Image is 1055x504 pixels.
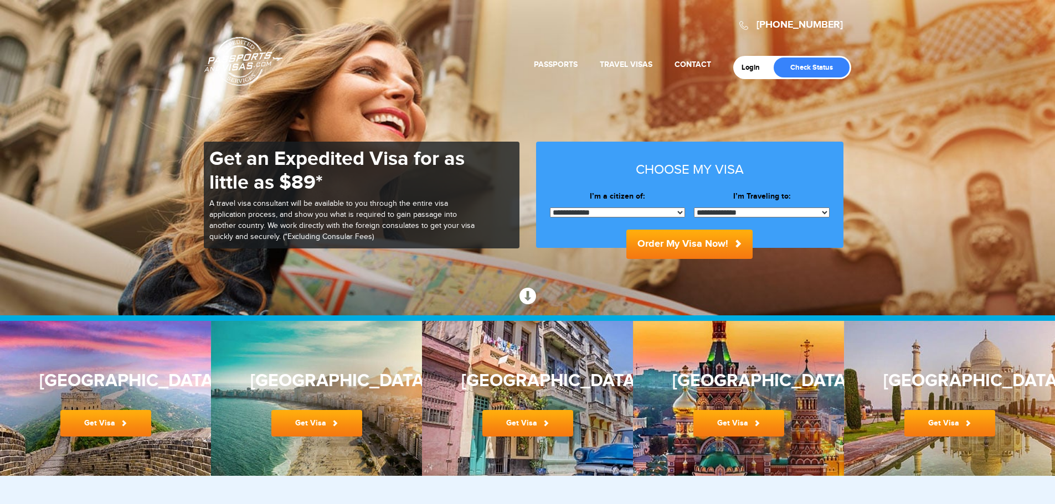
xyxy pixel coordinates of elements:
[742,63,768,72] a: Login
[600,60,652,69] a: Travel Visas
[461,371,594,391] h3: [GEOGRAPHIC_DATA]
[693,410,784,437] a: Get Visa
[482,410,573,437] a: Get Visa
[534,60,578,69] a: Passports
[209,199,475,243] p: A travel visa consultant will be available to you through the entire visa application process, an...
[675,60,711,69] a: Contact
[883,371,1016,391] h3: [GEOGRAPHIC_DATA]
[672,371,805,391] h3: [GEOGRAPHIC_DATA]
[550,163,830,177] h3: Choose my visa
[39,371,172,391] h3: [GEOGRAPHIC_DATA]
[60,410,151,437] a: Get Visa
[774,58,850,77] a: Check Status
[626,230,753,259] button: Order My Visa Now!
[250,371,383,391] h3: [GEOGRAPHIC_DATA]
[904,410,995,437] a: Get Visa
[756,19,843,31] a: [PHONE_NUMBER]
[209,147,475,195] h1: Get an Expedited Visa for as little as $89*
[550,191,686,202] label: I’m a citizen of:
[694,191,830,202] label: I’m Traveling to:
[271,410,362,437] a: Get Visa
[204,37,283,86] a: Passports & [DOMAIN_NAME]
